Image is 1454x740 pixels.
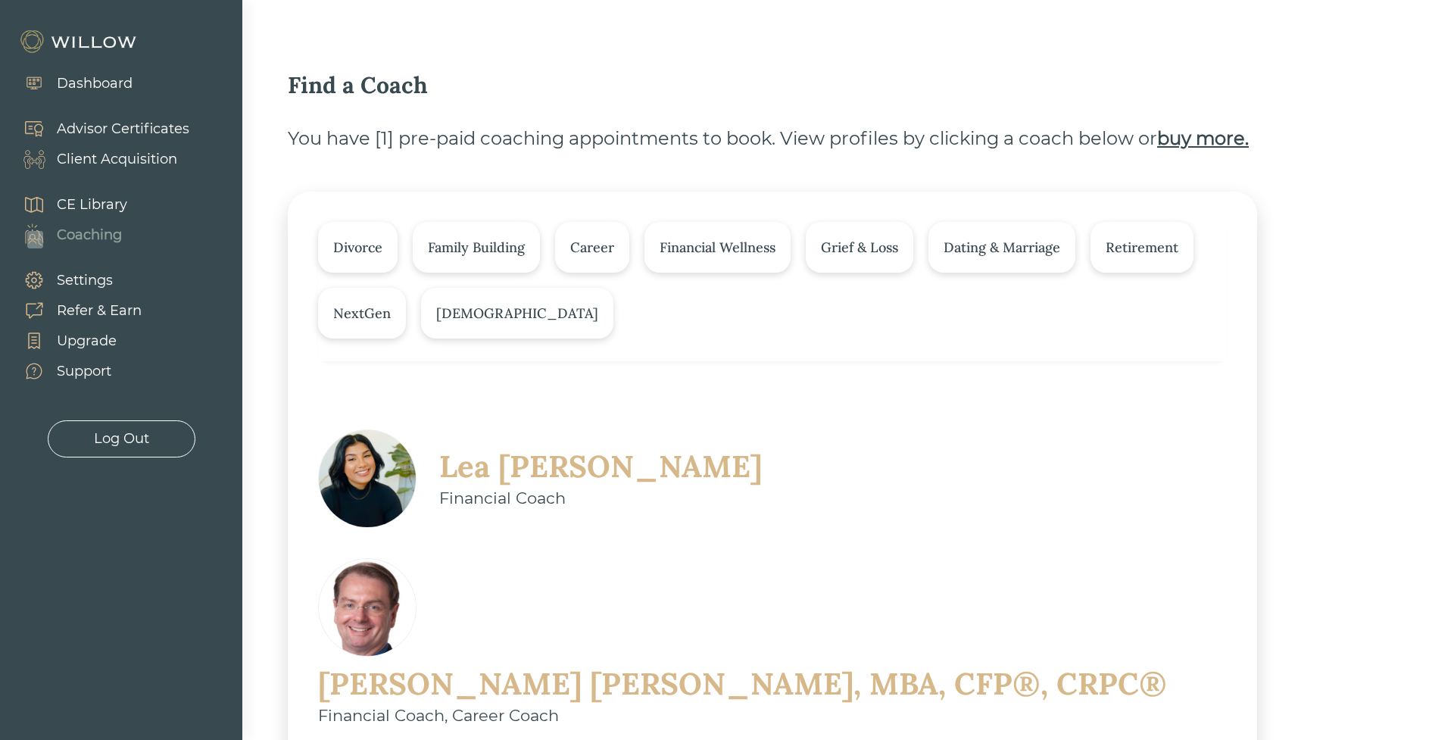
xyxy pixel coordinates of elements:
a: Dashboard [8,68,133,98]
div: Upgrade [57,331,117,351]
div: Dashboard [57,73,133,94]
div: CE Library [57,195,127,215]
div: Coaching [57,225,122,245]
div: Career [570,237,614,258]
div: Financial Wellness [660,237,775,258]
img: Willow [19,30,140,54]
div: Family Building [428,237,525,258]
b: buy more. [1157,127,1249,149]
div: [DEMOGRAPHIC_DATA] [436,303,598,323]
a: Client Acquisition [8,144,189,174]
div: Retirement [1106,237,1178,258]
div: Settings [57,270,113,291]
div: NextGen [333,303,391,323]
a: Refer & Earn [8,295,142,326]
div: Log Out [94,429,149,449]
a: Lea [PERSON_NAME]Financial Coach [318,429,762,528]
div: Advisor Certificates [57,119,189,139]
div: Grief & Loss [821,237,898,258]
a: CE Library [8,189,127,220]
div: Client Acquisition [57,149,177,170]
div: Find a Coach [288,68,1318,102]
div: Divorce [333,237,382,258]
div: Lea [PERSON_NAME] [439,447,762,486]
a: [PERSON_NAME] [PERSON_NAME], MBA, CFP®, CRPC®Financial Coach, Career Coach [318,558,1227,728]
a: Advisor Certificates [8,114,189,144]
a: Upgrade [8,326,142,356]
a: Coaching [8,220,127,250]
a: Settings [8,265,142,295]
div: [PERSON_NAME] [PERSON_NAME], MBA, CFP®, CRPC® [318,664,1167,704]
div: You have [ 1 ] pre-paid coaching appointments to book. View profiles by clicking a coach below or [288,125,1318,152]
div: Financial Coach, Career Coach [318,704,1167,728]
div: Dating & Marriage [944,237,1060,258]
div: Refer & Earn [57,301,142,321]
div: Support [57,361,111,382]
div: Financial Coach [439,486,762,511]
